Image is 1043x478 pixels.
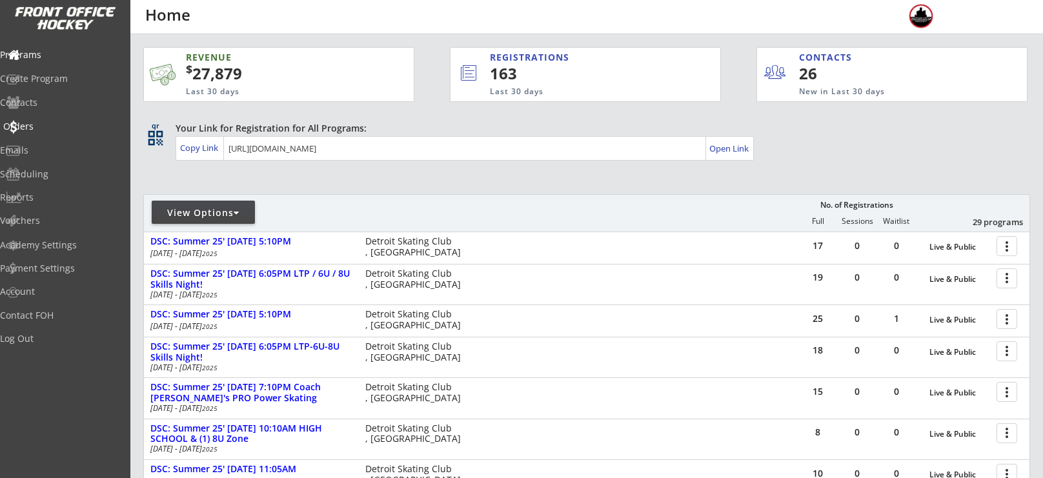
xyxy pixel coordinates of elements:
div: 0 [838,428,876,437]
div: Orders [3,122,119,131]
a: Open Link [709,139,750,157]
div: 0 [838,387,876,396]
div: DSC: Summer 25' [DATE] 5:10PM [150,309,352,320]
em: 2025 [202,363,218,372]
div: Detroit Skating Club , [GEOGRAPHIC_DATA] [365,341,467,363]
div: Detroit Skating Club , [GEOGRAPHIC_DATA] [365,236,467,258]
div: qr [147,122,163,130]
button: more_vert [997,309,1017,329]
div: 27,879 [186,63,373,85]
div: [DATE] - [DATE] [150,404,348,412]
button: more_vert [997,382,1017,402]
div: Live & Public [929,388,990,397]
div: 10 [798,469,837,478]
div: REGISTRATIONS [490,51,661,64]
div: Open Link [709,143,750,154]
div: 0 [877,469,916,478]
div: Live & Public [929,348,990,357]
div: Last 30 days [186,86,351,97]
sup: $ [186,61,192,77]
div: 0 [838,469,876,478]
div: DSC: Summer 25' [DATE] 10:10AM HIGH SCHOOL & (1) 8U Zone [150,423,352,445]
div: 17 [798,241,837,250]
div: DSC: Summer 25' [DATE] 11:05AM [150,464,352,475]
div: 0 [838,346,876,355]
div: REVENUE [186,51,351,64]
div: Live & Public [929,243,990,252]
div: DSC: Summer 25' [DATE] 6:05PM LTP / 6U / 8U Skills Night! [150,268,352,290]
div: [DATE] - [DATE] [150,291,348,299]
em: 2025 [202,444,218,453]
div: [DATE] - [DATE] [150,323,348,330]
div: 0 [838,314,876,323]
div: 0 [838,273,876,282]
div: 163 [490,63,677,85]
button: qr_code [146,128,165,148]
div: 8 [798,428,837,437]
div: [DATE] - [DATE] [150,364,348,372]
div: 19 [798,273,837,282]
div: DSC: Summer 25' [DATE] 6:05PM LTP-6U-8U Skills Night! [150,341,352,363]
div: Copy Link [180,142,221,154]
em: 2025 [202,322,218,331]
div: DSC: Summer 25' [DATE] 5:10PM [150,236,352,247]
div: 0 [877,346,916,355]
div: 26 [799,63,878,85]
em: 2025 [202,249,218,258]
div: [DATE] - [DATE] [150,250,348,257]
div: 0 [877,387,916,396]
div: [DATE] - [DATE] [150,445,348,453]
div: Waitlist [876,217,915,226]
div: 29 programs [956,216,1023,228]
div: Your Link for Registration for All Programs: [176,122,990,135]
div: Last 30 days [490,86,667,97]
div: No. of Registrations [816,201,896,210]
div: View Options [152,206,255,219]
div: Full [798,217,837,226]
div: CONTACTS [799,51,858,64]
div: Detroit Skating Club , [GEOGRAPHIC_DATA] [365,268,467,290]
div: Sessions [838,217,876,226]
div: Live & Public [929,275,990,284]
div: Detroit Skating Club , [GEOGRAPHIC_DATA] [365,382,467,404]
div: 25 [798,314,837,323]
button: more_vert [997,236,1017,256]
div: 18 [798,346,837,355]
button: more_vert [997,268,1017,288]
div: DSC: Summer 25' [DATE] 7:10PM Coach [PERSON_NAME]'s PRO Power Skating [150,382,352,404]
div: Live & Public [929,430,990,439]
div: Live & Public [929,315,990,324]
div: 0 [877,241,916,250]
div: New in Last 30 days [799,86,967,97]
div: 1 [877,314,916,323]
div: 0 [838,241,876,250]
em: 2025 [202,290,218,299]
div: 15 [798,387,837,396]
div: Detroit Skating Club , [GEOGRAPHIC_DATA] [365,309,467,331]
div: Detroit Skating Club , [GEOGRAPHIC_DATA] [365,423,467,445]
button: more_vert [997,341,1017,361]
div: 0 [877,273,916,282]
button: more_vert [997,423,1017,443]
em: 2025 [202,404,218,413]
div: 0 [877,428,916,437]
